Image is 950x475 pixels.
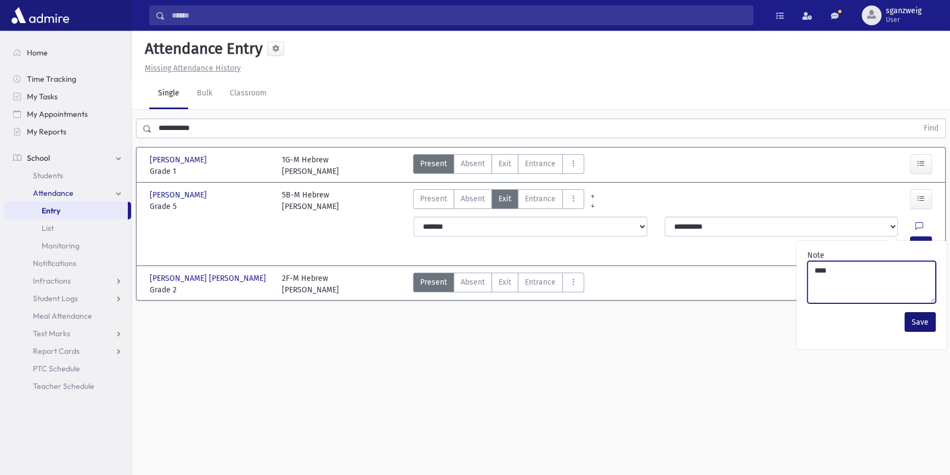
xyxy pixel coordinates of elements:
a: School [4,149,131,167]
span: Grade 1 [150,166,271,177]
span: [PERSON_NAME] [PERSON_NAME] [150,273,268,284]
span: Students [33,171,63,180]
span: Present [420,158,447,169]
a: My Tasks [4,88,131,105]
span: Grade 2 [150,284,271,296]
u: Missing Attendance History [145,64,241,73]
button: Save [904,312,936,332]
span: Infractions [33,276,71,286]
span: Report Cards [33,346,80,356]
a: My Reports [4,123,131,140]
span: Test Marks [33,329,70,338]
a: Students [4,167,131,184]
a: Single [149,78,188,109]
span: Entrance [525,158,556,169]
a: Entry [4,202,128,219]
span: Entrance [525,193,556,205]
span: School [27,153,50,163]
a: Student Logs [4,290,131,307]
a: Monitoring [4,237,131,255]
span: List [42,223,54,233]
span: Entry [42,206,60,216]
a: Home [4,44,131,61]
a: My Appointments [4,105,131,123]
span: Absent [461,158,485,169]
a: Time Tracking [4,70,131,88]
button: Find [917,119,945,138]
div: AttTypes [413,189,584,212]
div: AttTypes [413,273,584,296]
a: Report Cards [4,342,131,360]
span: Present [420,276,447,288]
input: Search [165,5,753,25]
a: List [4,219,131,237]
span: Entrance [525,276,556,288]
label: Note [807,250,824,261]
img: AdmirePro [9,4,72,26]
span: Student Logs [33,293,78,303]
a: Classroom [221,78,275,109]
span: Grade 5 [150,201,271,212]
span: [PERSON_NAME] [150,189,209,201]
div: 5B-M Hebrew [PERSON_NAME] [282,189,339,212]
span: Attendance [33,188,73,198]
a: Meal Attendance [4,307,131,325]
div: AttTypes [413,154,584,177]
a: Missing Attendance History [140,64,241,73]
a: Notifications [4,255,131,272]
span: My Reports [27,127,66,137]
span: [PERSON_NAME] [150,154,209,166]
a: Teacher Schedule [4,377,131,395]
span: Present [420,193,447,205]
h5: Attendance Entry [140,39,263,58]
span: Absent [461,193,485,205]
span: Exit [499,276,511,288]
span: Monitoring [42,241,80,251]
div: 1G-M Hebrew [PERSON_NAME] [282,154,339,177]
span: User [886,15,921,24]
span: Home [27,48,48,58]
span: My Appointments [27,109,88,119]
span: sganzweig [886,7,921,15]
span: PTC Schedule [33,364,80,374]
a: Bulk [188,78,221,109]
a: Infractions [4,272,131,290]
span: Exit [499,193,511,205]
a: PTC Schedule [4,360,131,377]
div: 2F-M Hebrew [PERSON_NAME] [282,273,339,296]
span: Meal Attendance [33,311,92,321]
span: My Tasks [27,92,58,101]
span: Exit [499,158,511,169]
span: Absent [461,276,485,288]
span: Time Tracking [27,74,76,84]
a: Test Marks [4,325,131,342]
span: Notifications [33,258,76,268]
a: Attendance [4,184,131,202]
span: Teacher Schedule [33,381,94,391]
